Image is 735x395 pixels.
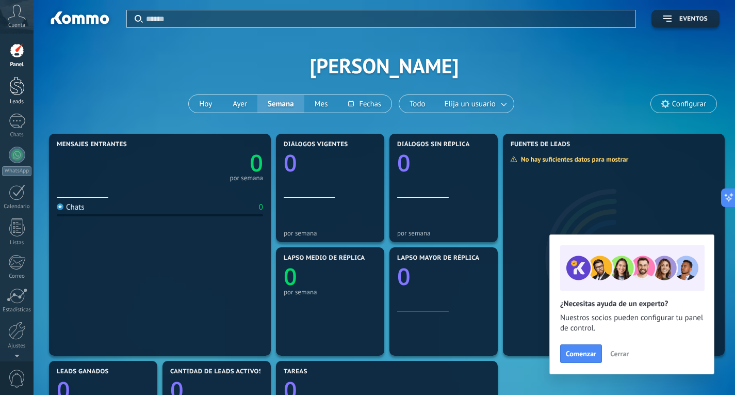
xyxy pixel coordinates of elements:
[338,95,391,113] button: Fechas
[8,22,25,29] span: Cuenta
[160,147,263,179] a: 0
[397,147,411,179] text: 0
[57,368,109,375] span: Leads ganados
[560,299,704,309] h2: ¿Necesitas ayuda de un experto?
[284,229,377,237] div: por semana
[2,240,32,246] div: Listas
[610,350,629,357] span: Cerrar
[651,10,720,28] button: Eventos
[57,202,85,212] div: Chats
[443,97,498,111] span: Elija un usuario
[397,255,479,262] span: Lapso mayor de réplica
[2,61,32,68] div: Panel
[284,147,297,179] text: 0
[284,368,307,375] span: Tareas
[397,229,490,237] div: por semana
[679,15,708,23] span: Eventos
[2,99,32,105] div: Leads
[284,288,377,296] div: por semana
[284,255,365,262] span: Lapso medio de réplica
[57,203,63,210] img: Chats
[2,132,32,138] div: Chats
[397,261,411,292] text: 0
[222,95,257,113] button: Ayer
[511,141,570,148] span: Fuentes de leads
[399,95,436,113] button: Todo
[560,313,704,334] span: Nuestros socios pueden configurar tu panel de control.
[2,273,32,280] div: Correo
[170,368,263,375] span: Cantidad de leads activos
[57,141,127,148] span: Mensajes entrantes
[566,350,596,357] span: Comenzar
[397,141,470,148] span: Diálogos sin réplica
[606,346,633,361] button: Cerrar
[189,95,222,113] button: Hoy
[560,344,602,363] button: Comenzar
[284,261,297,292] text: 0
[259,202,263,212] div: 0
[2,307,32,313] div: Estadísticas
[284,141,348,148] span: Diálogos vigentes
[672,100,706,108] span: Configurar
[230,176,263,181] div: por semana
[304,95,338,113] button: Mes
[2,166,31,176] div: WhatsApp
[257,95,304,113] button: Semana
[510,155,635,164] div: No hay suficientes datos para mostrar
[2,203,32,210] div: Calendario
[250,147,263,179] text: 0
[2,343,32,350] div: Ajustes
[436,95,514,113] button: Elija un usuario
